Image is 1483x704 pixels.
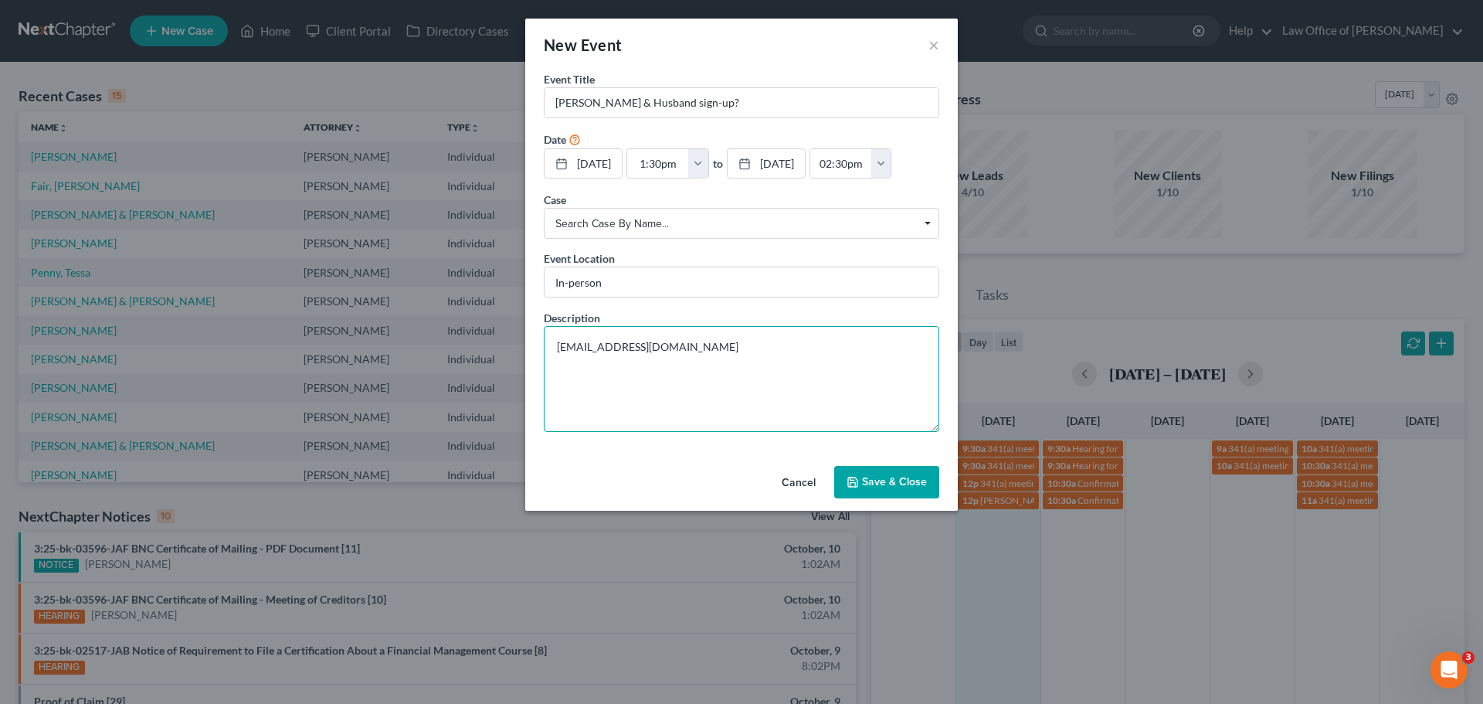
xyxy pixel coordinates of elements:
[810,149,872,179] input: -- : --
[544,208,939,239] span: Select box activate
[713,155,723,172] label: to
[545,149,622,179] a: [DATE]
[545,267,938,297] input: Enter location...
[1430,651,1468,689] iframe: Intercom live chat
[928,36,939,54] button: ×
[545,88,938,117] input: Enter event name...
[1462,651,1475,664] span: 3
[544,36,623,54] span: New Event
[544,192,566,208] label: Case
[728,149,805,179] a: [DATE]
[544,310,600,326] label: Description
[544,73,595,86] span: Event Title
[769,468,828,498] button: Cancel
[544,250,615,267] label: Event Location
[834,466,939,498] button: Save & Close
[627,149,689,179] input: -- : --
[555,216,928,232] span: Search case by name...
[544,131,566,148] label: Date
